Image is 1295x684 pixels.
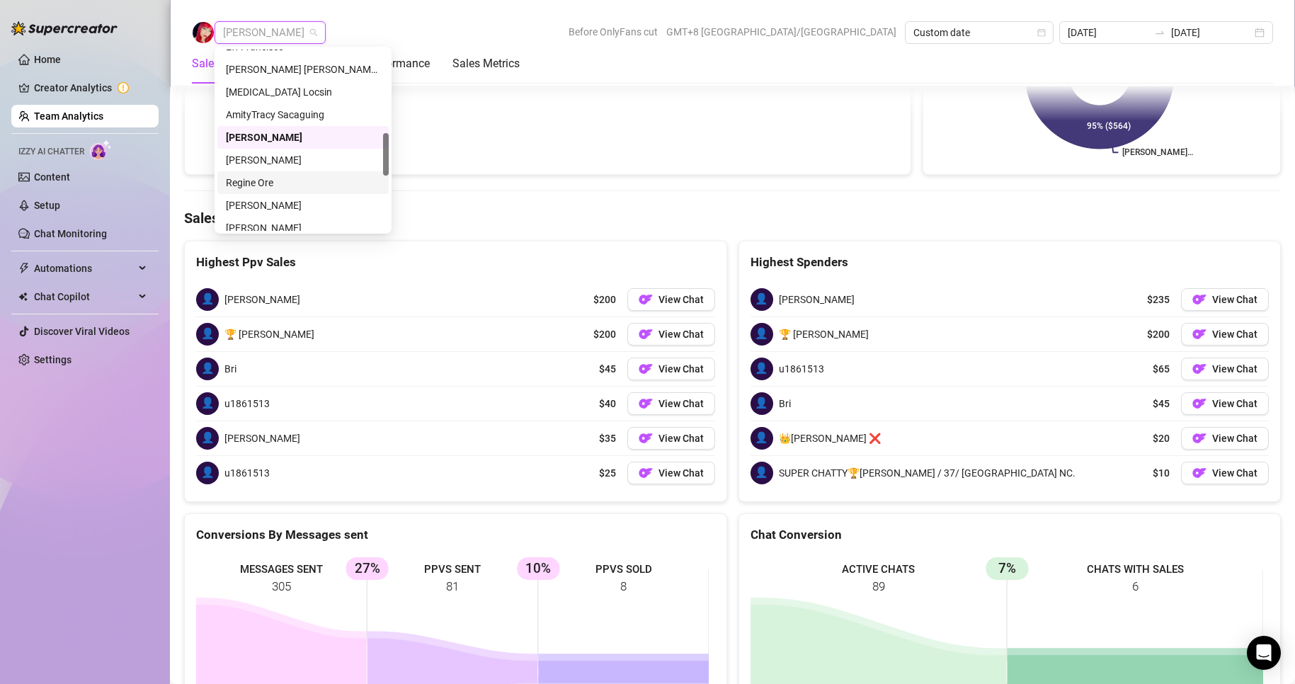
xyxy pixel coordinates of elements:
[658,398,704,409] span: View Chat
[217,126,389,149] div: Mary Jane Moreno
[751,323,773,346] span: 👤
[1192,397,1206,411] img: OF
[217,81,389,103] div: Exon Locsin
[34,285,135,308] span: Chat Copilot
[223,22,317,43] span: Mary Jane Moreno
[1153,396,1170,411] span: $45
[658,363,704,375] span: View Chat
[1153,361,1170,377] span: $65
[34,54,61,65] a: Home
[627,323,715,346] button: OFView Chat
[1212,294,1257,305] span: View Chat
[1181,462,1269,484] button: OFView Chat
[639,292,653,307] img: OF
[1153,431,1170,446] span: $20
[1181,427,1269,450] button: OFView Chat
[627,288,715,311] button: OFView Chat
[34,76,147,99] a: Creator Analytics exclamation-circle
[1212,433,1257,444] span: View Chat
[217,217,389,239] div: Arianna Aguilar
[226,130,380,145] div: [PERSON_NAME]
[599,431,616,446] span: $35
[1212,329,1257,340] span: View Chat
[1181,392,1269,415] button: OFView Chat
[658,329,704,340] span: View Chat
[779,465,1076,481] span: SUPER CHATTY🏆[PERSON_NAME] / 37/ [GEOGRAPHIC_DATA] NC.
[599,465,616,481] span: $25
[226,62,380,77] div: [PERSON_NAME] [PERSON_NAME] Tarcena
[1192,292,1206,307] img: OF
[913,22,1045,43] span: Custom date
[196,323,219,346] span: 👤
[627,462,715,484] button: OFView Chat
[658,433,704,444] span: View Chat
[196,253,715,272] div: Highest Ppv Sales
[184,208,270,228] h4: Sales Metrics
[779,361,824,377] span: u1861513
[751,358,773,380] span: 👤
[751,525,1270,545] div: Chat Conversion
[217,103,389,126] div: AmityTracy Sacaguing
[569,21,658,42] span: Before OnlyFans cut
[18,263,30,274] span: thunderbolt
[226,152,380,168] div: [PERSON_NAME]
[196,288,219,311] span: 👤
[217,171,389,194] div: Regine Ore
[217,58,389,81] div: Rick Gino Tarcena
[196,525,715,545] div: Conversions By Messages sent
[226,220,380,236] div: [PERSON_NAME]
[1181,358,1269,380] button: OFView Chat
[1154,27,1165,38] span: to
[34,257,135,280] span: Automations
[751,288,773,311] span: 👤
[639,397,653,411] img: OF
[627,427,715,450] button: OFView Chat
[224,396,270,411] span: u1861513
[224,361,236,377] span: Bri
[34,326,130,337] a: Discover Viral Videos
[627,392,715,415] button: OFView Chat
[1181,288,1269,311] button: OFView Chat
[1192,362,1206,376] img: OF
[658,467,704,479] span: View Chat
[593,292,616,307] span: $200
[666,21,896,42] span: GMT+8 [GEOGRAPHIC_DATA]/[GEOGRAPHIC_DATA]
[34,110,103,122] a: Team Analytics
[1192,431,1206,445] img: OF
[196,427,219,450] span: 👤
[1147,292,1170,307] span: $235
[627,358,715,380] button: OFView Chat
[779,396,791,411] span: Bri
[1181,323,1269,346] a: OFView Chat
[217,194,389,217] div: Adrian Custodio
[34,228,107,239] a: Chat Monitoring
[1123,148,1194,158] text: [PERSON_NAME]…
[34,200,60,211] a: Setup
[452,55,520,72] div: Sales Metrics
[1147,326,1170,342] span: $200
[779,292,855,307] span: [PERSON_NAME]
[193,22,214,43] img: Mary Jane Moreno
[196,358,219,380] span: 👤
[1212,363,1257,375] span: View Chat
[751,427,773,450] span: 👤
[1192,466,1206,480] img: OF
[226,84,380,100] div: [MEDICAL_DATA] Locsin
[593,326,616,342] span: $200
[751,253,1270,272] div: Highest Spenders
[11,21,118,35] img: logo-BBDzfeDw.svg
[196,462,219,484] span: 👤
[18,292,28,302] img: Chat Copilot
[1154,27,1165,38] span: swap-right
[1247,636,1281,670] div: Open Intercom Messenger
[639,466,653,480] img: OF
[90,139,112,160] img: AI Chatter
[1192,327,1206,341] img: OF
